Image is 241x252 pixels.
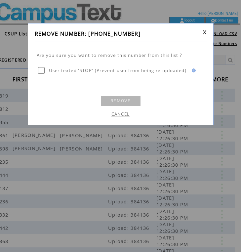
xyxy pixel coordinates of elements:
span: REMOVE NUMBER: [PHONE_NUMBER] [35,30,141,37]
span: User texted 'STOP' (Prevent user from being re-uploaded) [49,67,187,73]
img: help.gif [190,68,196,72]
span: Are you sure you want to remove this number from this list ? [37,52,182,58]
a: CANCEL [111,111,130,117]
a: REMOVE [101,96,141,106]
